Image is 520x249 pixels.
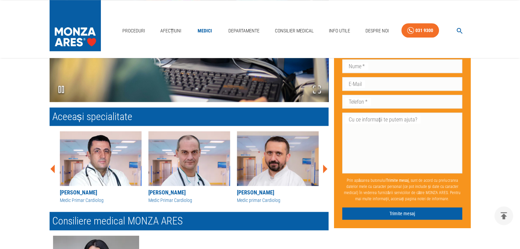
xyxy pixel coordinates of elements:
[50,212,329,230] h2: Consiliere medical MONZA ARES
[60,131,142,186] img: Dr. Marius Andronache
[305,78,329,102] button: Open Fullscreen
[50,107,329,126] h2: Aceeași specialitate
[60,189,142,197] div: [PERSON_NAME]
[148,131,230,204] a: [PERSON_NAME]Medic Primar Cardiolog
[60,131,142,204] a: [PERSON_NAME]Medic Primar Cardiolog
[148,197,230,204] div: Medic Primar Cardiolog
[50,78,73,102] button: Play or Pause Slideshow
[148,189,230,197] div: [PERSON_NAME]
[226,24,262,38] a: Departamente
[415,26,433,35] div: 031 9300
[326,24,353,38] a: Info Utile
[237,189,319,197] div: [PERSON_NAME]
[342,175,463,205] p: Prin apăsarea butonului , sunt de acord cu prelucrarea datelor mele cu caracter personal (ce pot ...
[237,197,319,204] div: Medic primar Cardiolog
[237,131,319,204] a: [PERSON_NAME]Medic primar Cardiolog
[401,23,439,38] a: 031 9300
[148,131,230,186] img: Dr. Radu Roșu
[194,24,216,38] a: Medici
[386,178,409,183] b: Trimite mesaj
[494,206,513,225] button: delete
[272,24,316,38] a: Consilier Medical
[158,24,184,38] a: Afecțiuni
[342,207,463,220] button: Trimite mesaj
[120,24,148,38] a: Proceduri
[60,197,142,204] div: Medic Primar Cardiolog
[363,24,391,38] a: Despre Noi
